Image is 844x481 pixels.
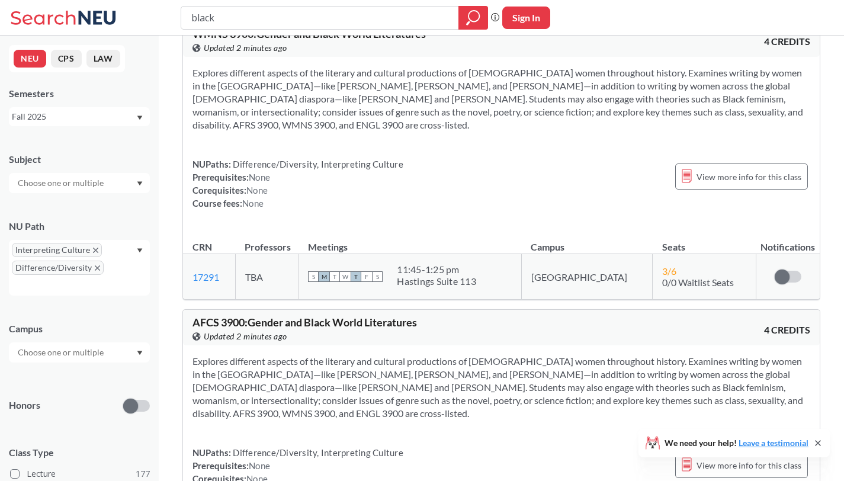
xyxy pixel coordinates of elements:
[299,229,521,254] th: Meetings
[9,399,40,412] p: Honors
[137,351,143,355] svg: Dropdown arrow
[756,229,820,254] th: Notifications
[249,460,270,471] span: None
[764,323,810,336] span: 4 CREDITS
[9,322,150,335] div: Campus
[458,6,488,30] div: magnifying glass
[235,229,299,254] th: Professors
[137,116,143,120] svg: Dropdown arrow
[192,355,810,420] section: Explores different aspects of the literary and cultural productions of [DEMOGRAPHIC_DATA] women t...
[95,265,100,271] svg: X to remove pill
[340,271,351,282] span: W
[653,229,756,254] th: Seats
[192,271,219,283] a: 17291
[739,438,808,448] a: Leave a testimonial
[9,240,150,296] div: Interpreting CultureX to remove pillDifference/DiversityX to remove pillDropdown arrow
[204,330,287,343] span: Updated 2 minutes ago
[764,35,810,48] span: 4 CREDITS
[86,50,120,68] button: LAW
[12,110,136,123] div: Fall 2025
[242,198,264,209] span: None
[192,240,212,254] div: CRN
[192,316,417,329] span: AFCS 3900 : Gender and Black World Literatures
[190,8,450,28] input: Class, professor, course number, "phrase"
[249,172,270,182] span: None
[93,248,98,253] svg: X to remove pill
[235,254,299,300] td: TBA
[397,264,476,275] div: 11:45 - 1:25 pm
[192,158,403,210] div: NUPaths: Prerequisites: Corequisites: Course fees:
[204,41,287,54] span: Updated 2 minutes ago
[9,446,150,459] span: Class Type
[12,176,111,190] input: Choose one or multiple
[521,254,653,300] td: [GEOGRAPHIC_DATA]
[192,66,810,132] section: Explores different aspects of the literary and cultural productions of [DEMOGRAPHIC_DATA] women t...
[9,87,150,100] div: Semesters
[502,7,550,29] button: Sign In
[9,220,150,233] div: NU Path
[697,458,801,473] span: View more info for this class
[329,271,340,282] span: T
[662,277,734,288] span: 0/0 Waitlist Seats
[361,271,372,282] span: F
[372,271,383,282] span: S
[12,243,102,257] span: Interpreting CultureX to remove pill
[137,248,143,253] svg: Dropdown arrow
[9,173,150,193] div: Dropdown arrow
[9,342,150,363] div: Dropdown arrow
[14,50,46,68] button: NEU
[231,447,403,458] span: Difference/Diversity, Interpreting Culture
[319,271,329,282] span: M
[397,275,476,287] div: Hastings Suite 113
[9,107,150,126] div: Fall 2025Dropdown arrow
[351,271,361,282] span: T
[521,229,653,254] th: Campus
[231,159,403,169] span: Difference/Diversity, Interpreting Culture
[466,9,480,26] svg: magnifying glass
[136,467,150,480] span: 177
[12,261,104,275] span: Difference/DiversityX to remove pill
[12,345,111,360] input: Choose one or multiple
[665,439,808,447] span: We need your help!
[308,271,319,282] span: S
[137,181,143,186] svg: Dropdown arrow
[246,185,268,195] span: None
[697,169,801,184] span: View more info for this class
[51,50,82,68] button: CPS
[9,153,150,166] div: Subject
[662,265,676,277] span: 3 / 6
